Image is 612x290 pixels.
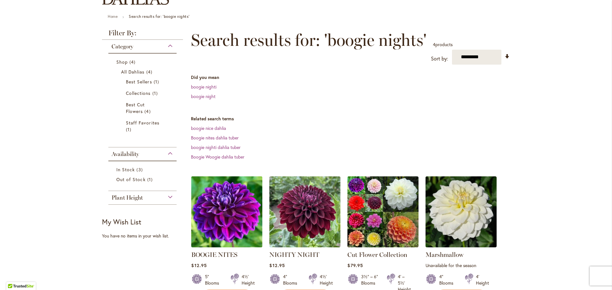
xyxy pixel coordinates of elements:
a: Marshmallow [426,251,463,258]
div: 4' Height [476,273,489,286]
label: Sort by: [431,53,448,65]
strong: Search results for: 'boogie nights' [129,14,189,19]
span: Plant Height [112,194,143,201]
span: All Dahlias [121,69,145,75]
a: CUT FLOWER COLLECTION [347,243,419,249]
span: 4 [146,68,154,75]
p: Unavailable for the season [426,262,497,268]
a: boogie nice dahlia [191,125,226,131]
span: 4 [129,59,137,65]
span: Staff Favorites [126,120,159,126]
span: 1 [154,78,161,85]
img: Marshmallow [426,176,497,247]
div: 4" Blooms [439,273,457,286]
span: Collections [126,90,151,96]
div: 4½' Height [242,273,255,286]
span: $79.95 [347,262,363,268]
dt: Related search terms [191,116,510,122]
a: Marshmallow [426,243,497,249]
div: You have no items in your wish list. [102,233,187,239]
a: Nighty Night [269,243,340,249]
a: Collections [126,90,161,96]
span: Best Sellers [126,79,152,85]
a: Best Sellers [126,78,161,85]
p: products [433,39,453,50]
a: Staff Favorites [126,119,161,133]
strong: Filter By: [102,30,183,40]
div: 5" Blooms [205,273,223,286]
a: boogie nighti dahlia tuber [191,144,241,150]
a: BOOGIE NITES [191,243,262,249]
div: 4" Blooms [283,273,301,286]
span: $12.95 [191,262,207,268]
a: boogie nighti [191,84,216,90]
img: Nighty Night [269,176,340,247]
a: Shop [116,59,170,65]
img: BOOGIE NITES [190,174,264,249]
a: In Stock 3 [116,166,170,173]
span: 4 [144,108,152,115]
a: Home [108,14,118,19]
a: Boogie nites dahlia tuber [191,135,239,141]
iframe: Launch Accessibility Center [5,267,23,285]
a: Out of Stock 1 [116,176,170,183]
a: NIGHTY NIGHT [269,251,319,258]
a: BOOGIE NITES [191,251,237,258]
span: 3 [136,166,144,173]
span: $12.95 [269,262,285,268]
div: 4½' Height [320,273,333,286]
span: Category [112,43,133,50]
span: 4 [433,41,435,47]
span: Best Cut Flowers [126,102,145,114]
span: Shop [116,59,128,65]
dt: Did you mean [191,74,510,81]
a: boogie night [191,93,215,99]
span: 1 [126,126,133,133]
a: Boogie Woogie dahlia tuber [191,154,244,160]
a: All Dahlias [121,68,165,75]
span: Availability [112,151,139,158]
span: 1 [147,176,154,183]
a: Cut Flower Collection [347,251,407,258]
span: In Stock [116,166,135,173]
strong: My Wish List [102,217,141,226]
img: CUT FLOWER COLLECTION [347,176,419,247]
a: Best Cut Flowers [126,101,161,115]
span: Out of Stock [116,176,146,182]
span: 1 [152,90,159,96]
span: Search results for: 'boogie nights' [191,31,426,50]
